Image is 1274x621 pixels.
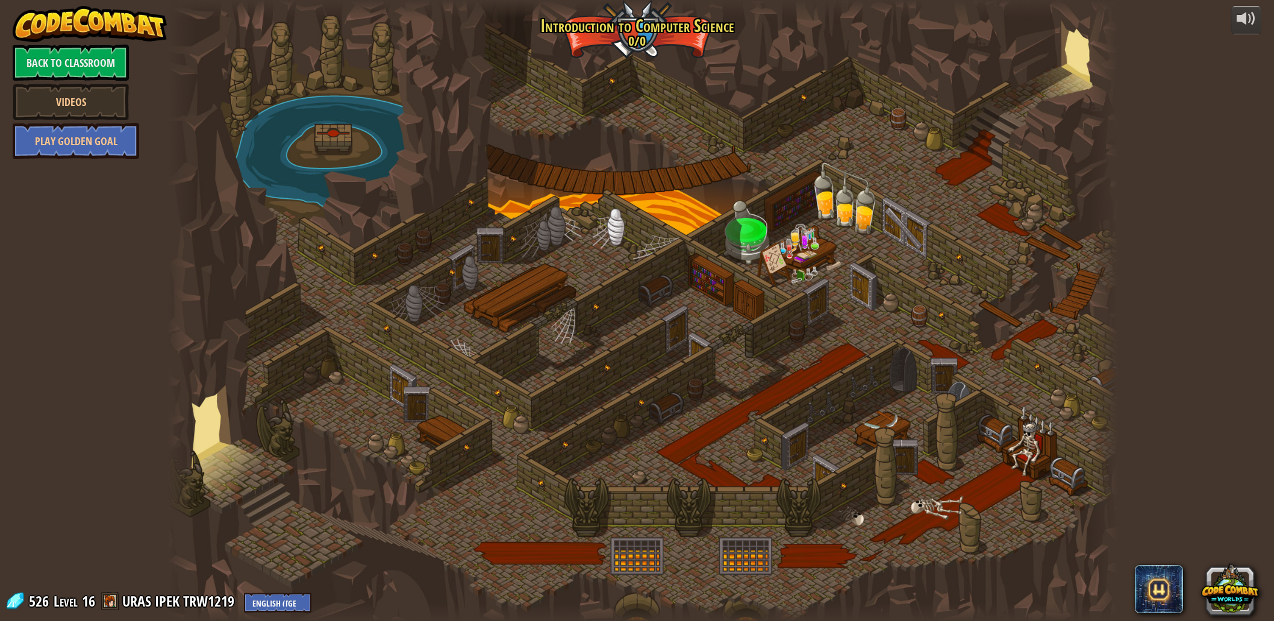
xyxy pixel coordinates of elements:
[82,591,95,611] span: 16
[13,45,129,81] a: Back to Classroom
[54,591,78,611] span: Level
[1231,6,1261,34] button: Adjust volume
[122,591,238,611] a: URAS IPEK TRW1219
[13,84,129,120] a: Videos
[29,591,52,611] span: 526
[13,123,139,159] a: Play Golden Goal
[13,6,167,42] img: CodeCombat - Learn how to code by playing a game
